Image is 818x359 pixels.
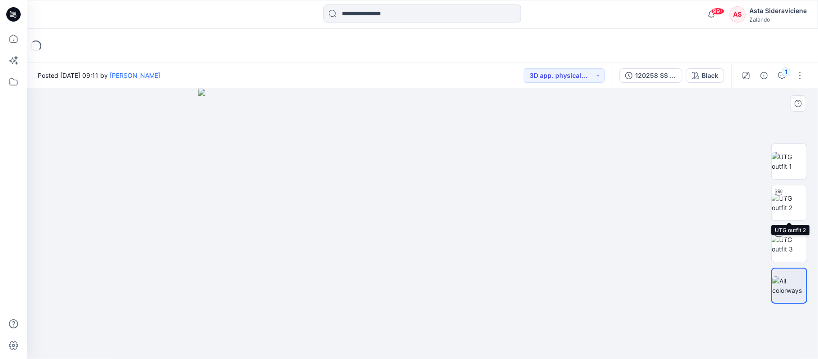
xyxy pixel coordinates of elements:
div: Zalando [749,16,807,23]
button: 120258 SS - 3D for final approval [619,68,682,83]
div: Black [702,71,718,81]
div: 1 [782,67,791,76]
button: Details [757,68,771,83]
div: Asta Sideraviciene [749,5,807,16]
button: Black [686,68,724,83]
img: UTG outfit 2 [772,193,807,212]
span: Posted [DATE] 09:11 by [38,71,160,80]
a: [PERSON_NAME] [110,72,160,79]
div: 120258 SS - 3D for final approval [635,71,677,81]
img: eyJhbGciOiJIUzI1NiIsImtpZCI6IjAiLCJzbHQiOiJzZXMiLCJ0eXAiOiJKV1QifQ.eyJkYXRhIjp7InR5cGUiOiJzdG9yYW... [198,89,647,359]
img: UTG outfit 3 [772,235,807,254]
img: UTG outfit 1 [772,152,807,171]
button: 1 [775,68,789,83]
span: 99+ [711,8,725,15]
img: All colorways [772,276,806,295]
div: AS [730,6,746,22]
